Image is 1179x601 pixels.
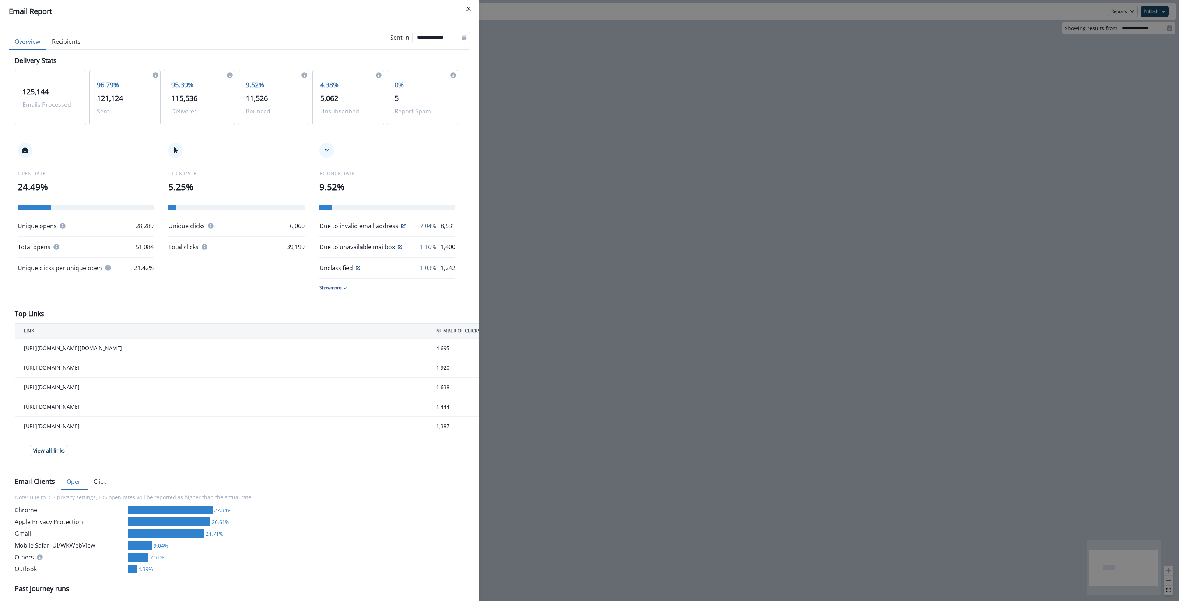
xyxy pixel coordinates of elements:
p: Past journey runs [15,584,69,594]
p: Note: Due to iOS privacy settings, iOS open rates will be reported as higher than the actual rate. [15,489,458,506]
th: LINK [15,324,427,339]
p: Unsubscribed [320,107,376,116]
p: 24.49% [18,180,154,193]
div: Outlook [15,565,125,573]
td: 1,920 [427,358,604,378]
p: 1,242 [441,263,455,272]
button: Click [88,474,112,490]
div: Email Report [9,6,470,17]
td: [URL][DOMAIN_NAME] [15,397,427,417]
td: 1,638 [427,378,604,397]
p: View all links [33,448,65,454]
p: 9.52% [319,180,455,193]
p: Sent [97,107,153,116]
div: Chrome [15,506,125,514]
p: 21.42% [134,263,154,272]
button: Close [463,3,475,15]
td: 4,695 [427,339,604,358]
span: 121,124 [97,93,123,103]
p: 96.79% [97,80,153,90]
div: Gmail [15,529,125,538]
th: NUMBER OF CLICKS [427,324,604,339]
p: Email Clients [15,476,55,486]
p: 5.25% [168,180,304,193]
span: 115,536 [171,93,197,103]
p: Total opens [18,242,50,251]
p: 1.16% [420,242,436,251]
td: [URL][DOMAIN_NAME] [15,417,427,436]
p: 95.39% [171,80,227,90]
p: OPEN RATE [18,170,154,177]
td: [URL][DOMAIN_NAME] [15,358,427,378]
p: Due to invalid email address [319,221,398,230]
p: Unclassified [319,263,353,272]
p: 7.04% [420,221,436,230]
p: 6,060 [290,221,305,230]
span: 125,144 [22,87,49,97]
div: 27.34% [213,506,232,514]
p: Total clicks [168,242,199,251]
td: 1,444 [427,397,604,417]
div: Others [15,553,125,562]
div: Apple Privacy Protection [15,517,125,526]
p: 1.03% [420,263,436,272]
p: Delivery Stats [15,56,57,66]
p: Report Spam [395,107,451,116]
td: [URL][DOMAIN_NAME] [15,378,427,397]
p: Show more [319,284,342,291]
p: BOUNCE RATE [319,170,455,177]
p: Delivered [171,107,227,116]
button: Overview [9,34,46,50]
button: View all links [30,445,68,456]
p: CLICK RATE [168,170,304,177]
span: 5 [395,93,399,103]
p: Sent in [390,33,409,42]
p: Top Links [15,309,44,319]
button: Open [61,474,88,490]
p: 8,531 [441,221,455,230]
span: 5,062 [320,93,338,103]
td: [URL][DOMAIN_NAME][DOMAIN_NAME] [15,339,427,358]
button: Recipients [46,34,87,50]
p: 0% [395,80,451,90]
div: 9.04% [152,542,168,549]
p: 9.52% [246,80,302,90]
p: Emails Processed [22,100,78,109]
div: 26.61% [210,518,230,526]
p: 1,400 [441,242,455,251]
p: Unique clicks [168,221,205,230]
p: Unique opens [18,221,57,230]
p: 51,084 [136,242,154,251]
p: 39,199 [287,242,305,251]
div: 4.39% [137,565,153,573]
p: 28,289 [136,221,154,230]
td: 1,387 [427,417,604,436]
span: 11,526 [246,93,268,103]
p: Bounced [246,107,302,116]
div: Mobile Safari UI/WKWebView [15,541,125,550]
p: 4.38% [320,80,376,90]
p: Due to unavailable mailbox [319,242,395,251]
p: Unique clicks per unique open [18,263,102,272]
div: 24.71% [204,530,223,538]
div: 7.91% [148,553,165,561]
